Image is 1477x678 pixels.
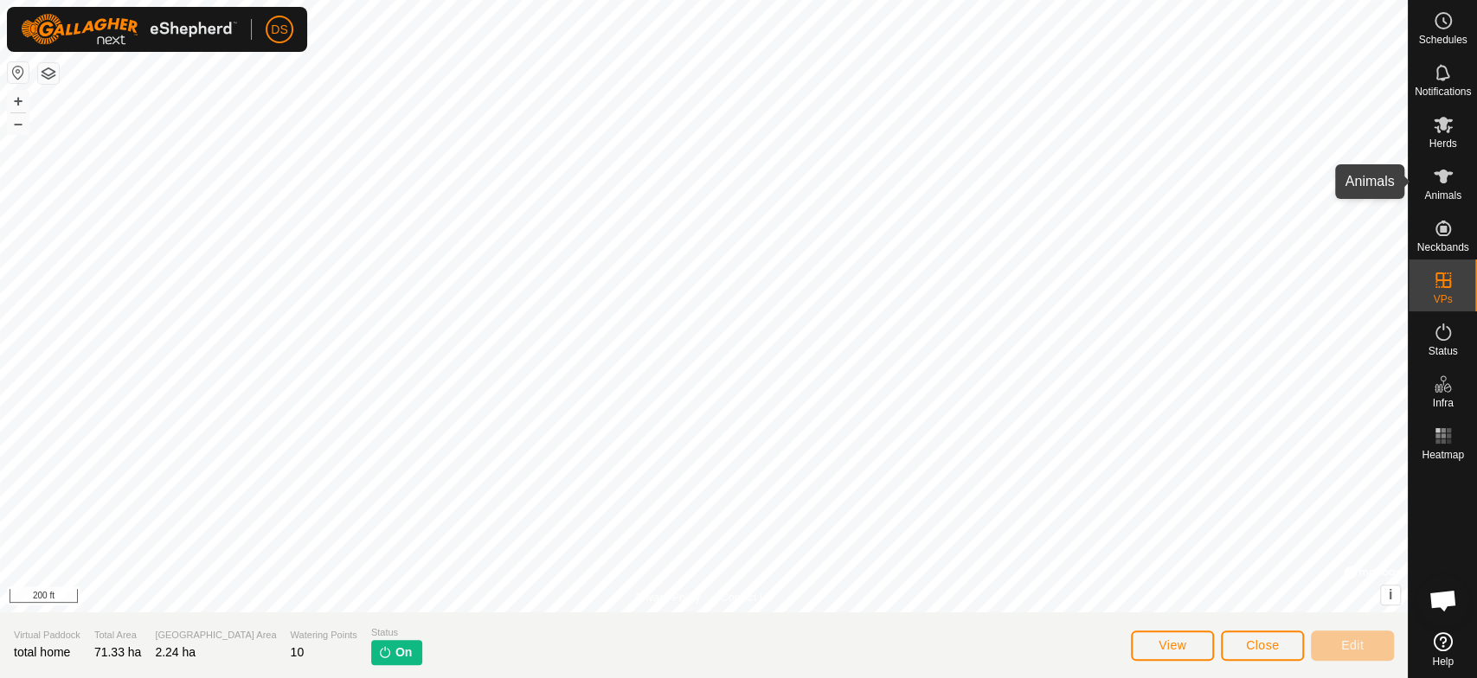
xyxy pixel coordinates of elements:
[94,628,142,643] span: Total Area
[1221,630,1304,661] button: Close
[1432,398,1453,408] span: Infra
[1409,625,1477,674] a: Help
[635,590,700,605] a: Privacy Policy
[1433,294,1452,304] span: VPs
[94,645,142,659] span: 71.33 ha
[371,625,422,640] span: Status
[395,643,412,662] span: On
[1131,630,1214,661] button: View
[291,645,305,659] span: 10
[1417,574,1469,626] a: Open chat
[155,645,196,659] span: 2.24 ha
[1432,656,1454,667] span: Help
[14,628,80,643] span: Virtual Paddock
[14,645,70,659] span: total home
[1428,346,1457,356] span: Status
[271,21,287,39] span: DS
[21,14,237,45] img: Gallagher Logo
[1415,86,1471,97] span: Notifications
[1416,242,1468,253] span: Neckbands
[8,91,29,112] button: +
[1424,190,1461,201] span: Animals
[8,62,29,83] button: Reset Map
[155,628,276,643] span: [GEOGRAPHIC_DATA] Area
[1429,138,1456,149] span: Herds
[38,63,59,84] button: Map Layers
[1159,638,1186,652] span: View
[1341,638,1364,652] span: Edit
[291,628,357,643] span: Watering Points
[8,113,29,134] button: –
[1246,638,1279,652] span: Close
[1418,35,1467,45] span: Schedules
[378,645,392,659] img: turn-on
[1422,450,1464,460] span: Heatmap
[1311,630,1394,661] button: Edit
[721,590,772,605] a: Contact Us
[1389,587,1392,602] span: i
[1381,585,1400,604] button: i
